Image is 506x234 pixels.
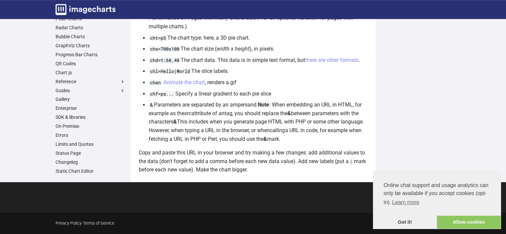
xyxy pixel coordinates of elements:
p: Copy and paste this URL in your browser and try making a few changes: add additional values to th... [139,148,368,174]
li: , renders a gif [149,78,368,87]
a: Limits and Quotas [56,141,125,147]
strong: & [173,118,177,125]
strong: & [287,110,291,117]
a: allow cookies [437,216,501,229]
a: Privacy Policy [56,221,82,226]
a: Image-Charts documentation [53,1,118,18]
label: Reference [56,78,125,84]
a: On Premise [56,123,125,129]
code: chl=Hello|World [149,68,191,74]
div: - [56,217,114,229]
strong: & [263,136,267,142]
a: Radar Charts [56,25,125,31]
strong: Note [258,102,269,108]
label: Guides [56,87,125,93]
span: Next [253,186,439,202]
em: calling [270,127,285,133]
code: chs=700x100 [149,46,181,52]
a: Terms of Service [83,221,114,226]
a: Animate the chart [163,79,205,86]
li: Specify a linear gradient to each pie slice [149,90,368,98]
li: The chart type: here, a 3D pie chart. [149,34,368,42]
a: dismiss cookie message [373,216,437,229]
li: Parameters are separated by an ampersand. : When embedding an URL in HTML, for example as the att... [149,101,368,143]
span: Online chat support and usage analytics can only be available if you accept cookies (opt-in). [384,181,490,207]
code: | [349,158,354,164]
li: The chart data. This data is in simple text format, but . [149,56,368,65]
code: chan [149,80,162,86]
a: SDK & libraries [56,114,125,120]
a: Status Page [56,150,125,156]
a: NextBar Charts [253,183,455,211]
img: logo [56,4,115,15]
a: learn more about cookies [391,197,420,207]
a: Bubble Charts [56,34,125,40]
code: chd=t:60,40 [149,57,181,63]
div: cookieconsent [373,171,501,229]
a: Errors [56,132,125,138]
code: cht=p3 [149,35,167,41]
a: GraphViz Charts [56,43,125,49]
li: The chart size ( ), in pixels. [149,45,368,53]
a: Chart.js [56,69,125,75]
a: Changelog [56,159,125,165]
li: The slice labels. [149,67,368,76]
em: width x height [217,46,250,52]
a: Gallery [56,96,125,102]
code: & [149,102,154,108]
a: there are other formats [305,57,359,63]
a: Progress Bar Charts [56,52,125,58]
a: QR Codes [56,60,125,66]
code: chf=ps... [149,91,175,97]
a: Enterprise [56,105,125,111]
a: Static Chart Editor [56,168,125,174]
em: src [184,110,191,117]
